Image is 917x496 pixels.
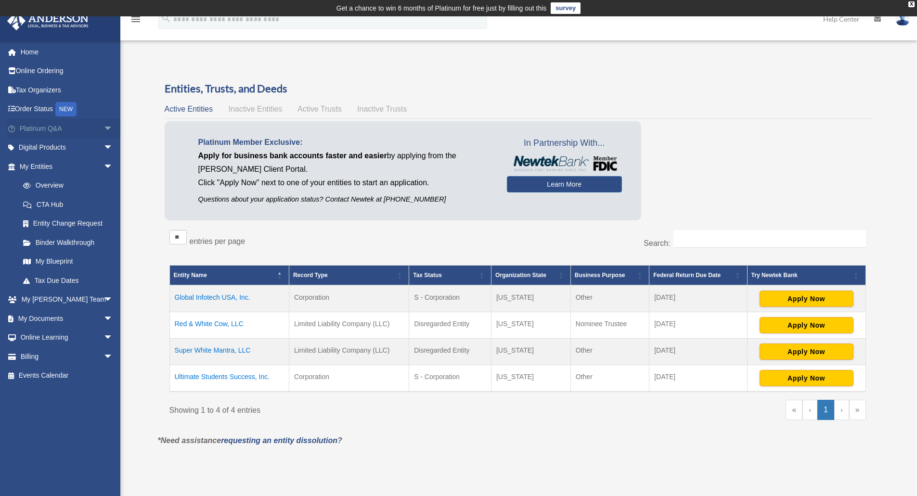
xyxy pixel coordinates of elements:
[289,365,409,392] td: Corporation
[760,343,853,360] button: Apply Now
[7,42,128,62] a: Home
[198,149,492,176] p: by applying from the [PERSON_NAME] Client Portal.
[7,100,128,119] a: Order StatusNEW
[570,339,649,365] td: Other
[103,347,123,367] span: arrow_drop_down
[4,12,91,30] img: Anderson Advisors Platinum Portal
[103,138,123,158] span: arrow_drop_down
[849,400,866,420] a: Last
[491,266,570,286] th: Organization State: Activate to sort
[760,317,853,333] button: Apply Now
[649,285,747,312] td: [DATE]
[551,2,581,14] a: survey
[130,17,142,25] a: menu
[169,285,289,312] td: Global Infotech USA, Inc.
[336,2,547,14] div: Get a chance to win 6 months of Platinum for free just by filling out this
[507,176,622,192] a: Learn More
[512,156,617,171] img: NewtekBankLogoSM.png
[13,214,123,233] a: Entity Change Request
[570,312,649,339] td: Nominee Trustee
[103,290,123,310] span: arrow_drop_down
[7,347,128,366] a: Billingarrow_drop_down
[190,237,245,245] label: entries per page
[289,266,409,286] th: Record Type: Activate to sort
[413,272,442,279] span: Tax Status
[409,312,491,339] td: Disregarded Entity
[491,339,570,365] td: [US_STATE]
[198,193,492,205] p: Questions about your application status? Contact Newtek at [PHONE_NUMBER]
[409,365,491,392] td: S - Corporation
[7,328,128,347] a: Online Learningarrow_drop_down
[644,239,670,247] label: Search:
[13,195,123,214] a: CTA Hub
[570,266,649,286] th: Business Purpose: Activate to sort
[786,400,802,420] a: First
[409,339,491,365] td: Disregarded Entity
[297,105,342,113] span: Active Trusts
[169,400,511,417] div: Showing 1 to 4 of 4 entries
[491,312,570,339] td: [US_STATE]
[409,285,491,312] td: S - Corporation
[228,105,282,113] span: Inactive Entities
[293,272,328,279] span: Record Type
[165,81,871,96] h3: Entities, Trusts, and Deeds
[834,400,849,420] a: Next
[103,119,123,139] span: arrow_drop_down
[895,12,910,26] img: User Pic
[198,152,387,160] span: Apply for business bank accounts faster and easier
[908,1,915,7] div: close
[570,285,649,312] td: Other
[653,272,721,279] span: Federal Return Due Date
[169,312,289,339] td: Red & White Cow, LLC
[198,176,492,190] p: Click "Apply Now" next to one of your entities to start an application.
[649,339,747,365] td: [DATE]
[570,365,649,392] td: Other
[649,266,747,286] th: Federal Return Due Date: Activate to sort
[409,266,491,286] th: Tax Status: Activate to sort
[817,400,834,420] a: 1
[357,105,407,113] span: Inactive Trusts
[491,285,570,312] td: [US_STATE]
[760,370,853,386] button: Apply Now
[649,365,747,392] td: [DATE]
[161,13,171,24] i: search
[289,285,409,312] td: Corporation
[13,176,118,195] a: Overview
[760,291,853,307] button: Apply Now
[130,13,142,25] i: menu
[747,266,865,286] th: Try Newtek Bank : Activate to sort
[198,136,492,149] p: Platinum Member Exclusive:
[7,138,128,157] a: Digital Productsarrow_drop_down
[7,157,123,176] a: My Entitiesarrow_drop_down
[289,339,409,365] td: Limited Liability Company (LLC)
[169,339,289,365] td: Super White Mantra, LLC
[158,436,342,445] em: *Need assistance ?
[289,312,409,339] td: Limited Liability Company (LLC)
[169,266,289,286] th: Entity Name: Activate to invert sorting
[165,105,213,113] span: Active Entities
[55,102,77,116] div: NEW
[7,290,128,309] a: My [PERSON_NAME] Teamarrow_drop_down
[103,328,123,348] span: arrow_drop_down
[13,271,123,290] a: Tax Due Dates
[802,400,817,420] a: Previous
[575,272,625,279] span: Business Purpose
[7,62,128,81] a: Online Ordering
[7,119,128,138] a: Platinum Q&Aarrow_drop_down
[491,365,570,392] td: [US_STATE]
[507,136,622,151] span: In Partnership With...
[13,252,123,271] a: My Blueprint
[7,80,128,100] a: Tax Organizers
[221,436,337,445] a: requesting an entity dissolution
[13,233,123,252] a: Binder Walkthrough
[7,309,128,328] a: My Documentsarrow_drop_down
[174,272,207,279] span: Entity Name
[103,157,123,177] span: arrow_drop_down
[103,309,123,329] span: arrow_drop_down
[7,366,128,385] a: Events Calendar
[751,269,851,281] div: Try Newtek Bank
[169,365,289,392] td: Ultimate Students Success, Inc.
[649,312,747,339] td: [DATE]
[495,272,546,279] span: Organization State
